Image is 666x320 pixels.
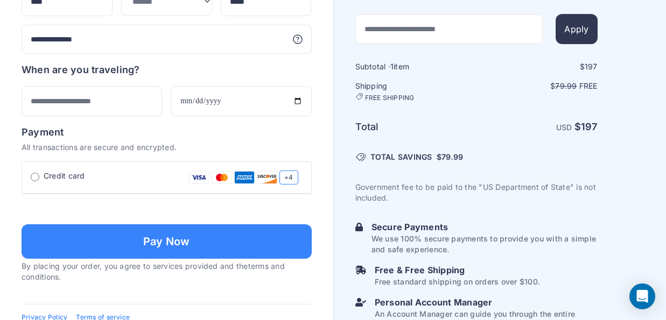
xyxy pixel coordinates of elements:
h6: Subtotal · item [355,61,475,72]
span: 197 [585,62,598,71]
p: By placing your order, you agree to services provided and the . [22,261,312,282]
span: 79.99 [441,152,463,161]
h6: Total [355,119,475,134]
p: All transactions are secure and encrypted. [22,142,312,153]
p: $ [478,81,598,91]
span: TOTAL SAVINGS [370,152,432,162]
button: Apply [556,14,597,44]
p: We use 100% secure payments to provide you with a simple and safe experience. [371,233,598,255]
img: Discover [257,170,277,184]
strong: $ [574,121,598,132]
svg: More information [292,34,303,45]
span: $ [437,152,463,162]
span: 197 [581,121,598,132]
h6: Payment [22,125,312,140]
button: Pay Now [22,224,312,259]
p: Government fee to be paid to the "US Department of State" is not included. [355,182,598,203]
h6: Free & Free Shipping [375,264,540,276]
p: Free standard shipping on orders over $100. [375,276,540,287]
h6: Personal Account Manager [375,296,598,309]
div: $ [478,61,598,72]
img: Amex [234,170,255,184]
span: +4 [279,170,298,184]
h6: Shipping [355,81,475,102]
h6: When are you traveling? [22,62,140,77]
span: USD [556,123,572,132]
div: Open Intercom Messenger [629,283,655,309]
span: FREE SHIPPING [365,94,415,102]
span: 1 [390,62,394,71]
h6: Secure Payments [371,221,598,233]
span: Credit card [44,170,85,181]
span: 79.99 [555,81,577,90]
img: Visa Card [189,170,209,184]
img: Mastercard [212,170,232,184]
span: Free [579,81,598,90]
